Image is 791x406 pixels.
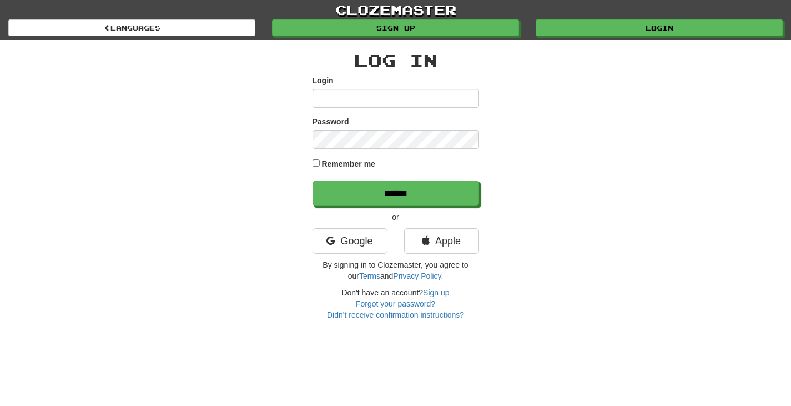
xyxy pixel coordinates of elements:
a: Google [313,228,387,254]
label: Password [313,116,349,127]
a: Login [536,19,783,36]
a: Didn't receive confirmation instructions? [327,310,464,319]
a: Sign up [272,19,519,36]
a: Privacy Policy [393,272,441,280]
a: Sign up [423,288,449,297]
label: Remember me [321,158,375,169]
label: Login [313,75,334,86]
a: Terms [359,272,380,280]
h2: Log In [313,51,479,69]
a: Languages [8,19,255,36]
a: Forgot your password? [356,299,435,308]
p: By signing in to Clozemaster, you agree to our and . [313,259,479,282]
p: or [313,212,479,223]
a: Apple [404,228,479,254]
div: Don't have an account? [313,287,479,320]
